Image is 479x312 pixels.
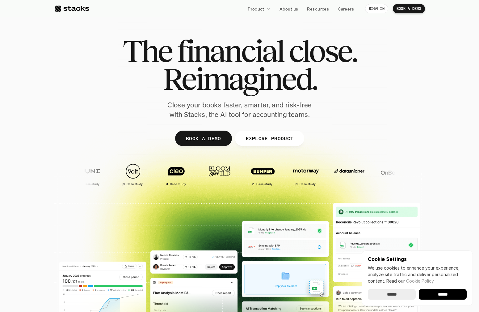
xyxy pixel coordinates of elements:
p: Product [248,6,264,12]
a: Privacy Policy [73,143,100,148]
h2: Case study [126,182,143,186]
h2: Case study [256,182,272,186]
a: SIGN IN [365,4,388,13]
a: Careers [334,3,358,14]
span: The [123,37,172,65]
p: SIGN IN [369,6,384,11]
p: We use cookies to enhance your experience, analyze site traffic and deliver personalized content. [368,265,467,284]
a: BOOK A DEMO [393,4,425,13]
p: Close your books faster, smarter, and risk-free with Stacks, the AI tool for accounting teams. [162,100,317,119]
a: BOOK A DEMO [175,131,232,146]
p: Careers [338,6,354,12]
a: Case study [70,160,110,188]
span: financial [177,37,284,65]
a: Case study [113,160,153,188]
a: EXPLORE PRODUCT [235,131,304,146]
a: Case study [286,160,326,188]
p: BOOK A DEMO [397,6,421,11]
a: About us [276,3,302,14]
span: close. [289,37,357,65]
p: Cookie Settings [368,257,467,262]
h2: Case study [299,182,316,186]
a: Case study [156,160,196,188]
span: Read our . [386,278,435,284]
h2: Case study [83,182,99,186]
a: Resources [303,3,333,14]
p: About us [279,6,298,12]
p: BOOK A DEMO [186,134,221,143]
h2: Case study [170,182,186,186]
a: Cookie Policy [406,278,434,284]
p: EXPLORE PRODUCT [246,134,293,143]
a: Case study [243,160,283,188]
p: Resources [307,6,329,12]
span: Reimagined. [162,65,317,93]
